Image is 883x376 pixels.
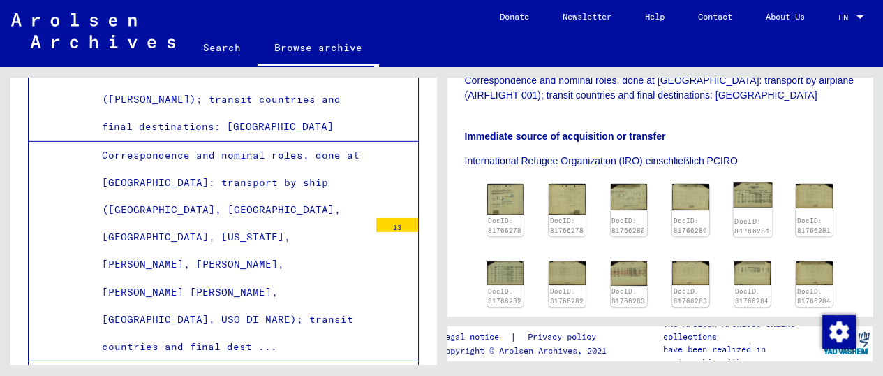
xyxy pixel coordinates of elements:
[440,345,613,357] p: Copyright © Arolsen Archives, 2021
[488,287,521,305] a: DocID: 81766282
[186,31,258,64] a: Search
[674,287,707,305] a: DocID: 81766283
[258,31,379,67] a: Browse archive
[91,31,369,141] div: Correspondence and nominal roles, done at [GEOGRAPHIC_DATA]: transport by ship ([PERSON_NAME]); t...
[797,287,831,305] a: DocID: 81766284
[488,217,521,234] a: DocID: 81766278
[465,154,856,168] p: International Refugee Organization (IRO) einschließlich PCIRO
[376,218,418,232] div: 13
[465,73,856,103] p: Correspondence and nominal roles, done at [GEOGRAPHIC_DATA]: transport by airplane (AIRFLIGHT 001...
[735,287,769,305] a: DocID: 81766284
[440,330,613,345] div: |
[487,261,524,285] img: 001.jpg
[796,184,833,208] img: 002.jpg
[672,261,709,285] img: 002.jpg
[838,13,854,22] span: EN
[611,217,645,234] a: DocID: 81766280
[611,287,645,305] a: DocID: 81766283
[550,287,584,305] a: DocID: 81766282
[672,184,709,210] img: 002.jpg
[517,330,613,345] a: Privacy policy
[662,343,819,368] p: have been realized in partnership with
[796,261,833,285] img: 002.jpg
[733,182,771,208] img: 001.jpg
[734,261,771,285] img: 001.jpg
[550,217,584,234] a: DocID: 81766278
[465,131,666,142] b: Immediate source of acquisition or transfer
[611,261,648,286] img: 001.jpg
[549,261,586,286] img: 002.jpg
[11,13,175,48] img: Arolsen_neg.svg
[822,315,856,349] img: Change consent
[674,217,707,234] a: DocID: 81766280
[797,217,831,234] a: DocID: 81766281
[440,330,510,345] a: Legal notice
[611,184,648,210] img: 001.jpg
[487,184,524,215] img: 001.jpg
[91,142,369,361] div: Correspondence and nominal roles, done at [GEOGRAPHIC_DATA]: transport by ship ([GEOGRAPHIC_DATA]...
[820,326,873,361] img: yv_logo.png
[734,217,769,235] a: DocID: 81766281
[549,184,586,215] img: 002.jpg
[662,318,819,343] p: The Arolsen Archives online collections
